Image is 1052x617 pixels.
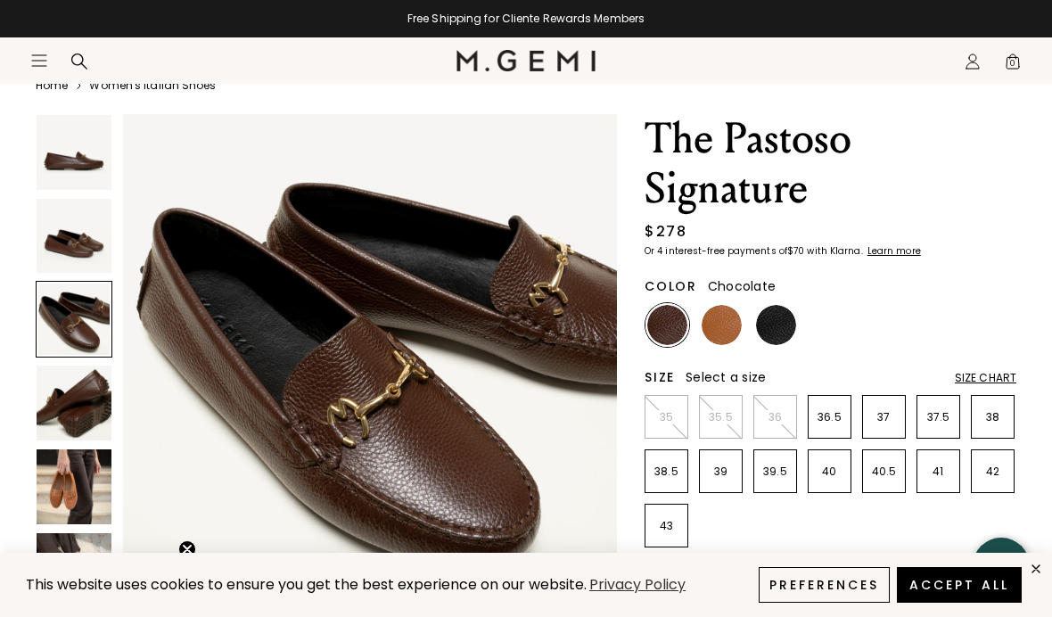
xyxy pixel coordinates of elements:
img: Chocolate [647,305,687,345]
h2: Size [645,370,675,384]
p: 36 [754,410,796,424]
span: Chocolate [708,277,776,295]
p: 35 [645,410,687,424]
p: 37 [863,410,905,424]
h2: Color [645,279,697,293]
klarna-placement-style-amount: $70 [787,244,804,258]
button: Accept All [897,567,1022,603]
span: 0 [1004,56,1022,74]
img: M.Gemi [456,50,596,71]
img: Black [756,305,796,345]
p: 42 [972,465,1014,479]
img: The Pastoso Signature [37,533,111,608]
p: 36.5 [809,410,851,424]
p: 39 [700,465,742,479]
p: 40.5 [863,465,905,479]
p: 38 [972,410,1014,424]
img: The Pastoso Signature [123,114,617,608]
p: 38.5 [645,465,687,479]
div: Size Chart [955,371,1016,385]
klarna-placement-style-body: Or 4 interest-free payments of [645,244,787,258]
img: The Pastoso Signature [37,115,111,190]
p: 35.5 [700,410,742,424]
img: The Pastoso Signature [37,366,111,440]
p: 40 [809,465,851,479]
span: Select a size [686,368,766,386]
img: The Pastoso Signature [37,199,111,274]
button: Close teaser [178,540,196,558]
p: 37.5 [917,410,959,424]
button: Open site menu [30,52,48,70]
p: 43 [645,519,687,533]
a: Learn more [866,246,921,257]
img: The Pastoso Signature [37,449,111,524]
a: Privacy Policy (opens in a new tab) [587,574,688,596]
img: Tan [702,305,742,345]
klarna-placement-style-body: with Klarna [807,244,865,258]
h1: The Pastoso Signature [645,114,1016,214]
div: $278 [645,221,686,243]
span: This website uses cookies to ensure you get the best experience on our website. [26,574,587,595]
button: Preferences [759,567,890,603]
klarna-placement-style-cta: Learn more [867,244,921,258]
p: 39.5 [754,465,796,479]
p: 41 [917,465,959,479]
div: close [1029,562,1043,576]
